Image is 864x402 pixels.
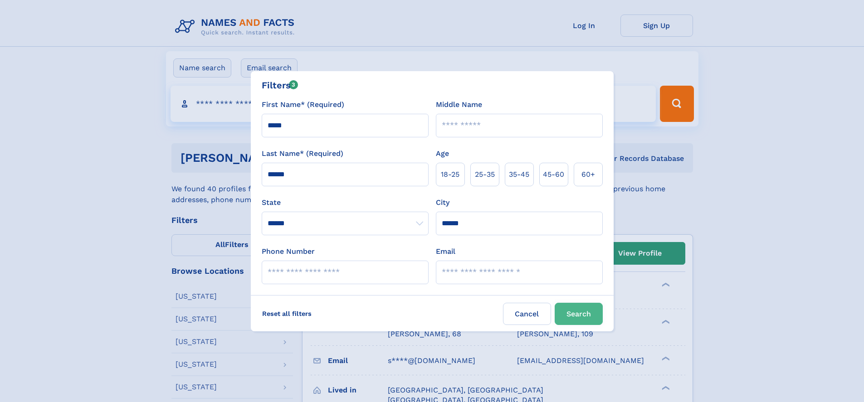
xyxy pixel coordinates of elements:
[543,169,564,180] span: 45‑60
[509,169,529,180] span: 35‑45
[436,99,482,110] label: Middle Name
[441,169,459,180] span: 18‑25
[503,303,551,325] label: Cancel
[262,246,315,257] label: Phone Number
[262,197,429,208] label: State
[262,148,343,159] label: Last Name* (Required)
[262,78,298,92] div: Filters
[436,148,449,159] label: Age
[262,99,344,110] label: First Name* (Required)
[555,303,603,325] button: Search
[436,246,455,257] label: Email
[436,197,449,208] label: City
[256,303,317,325] label: Reset all filters
[581,169,595,180] span: 60+
[475,169,495,180] span: 25‑35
